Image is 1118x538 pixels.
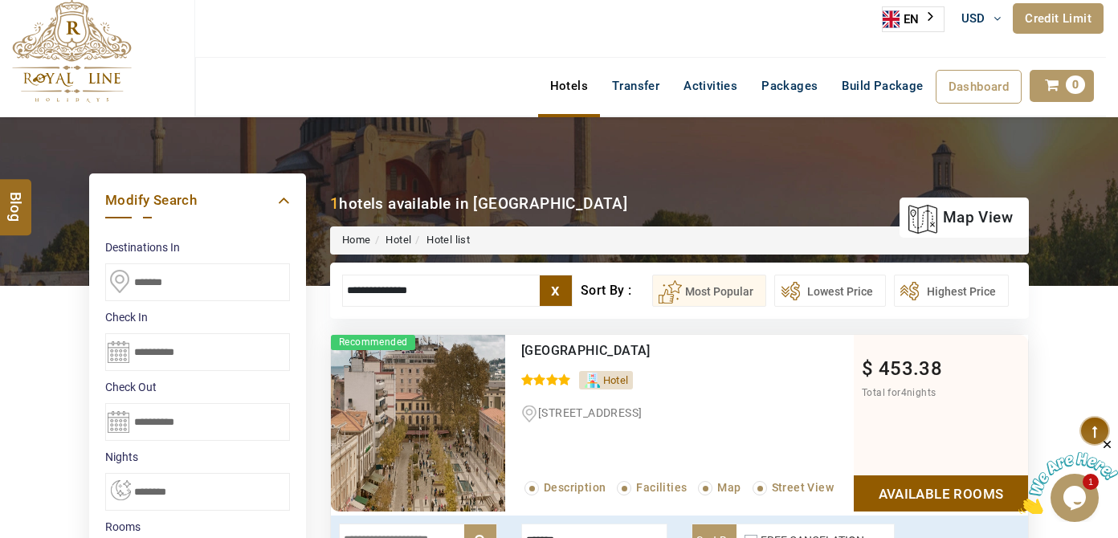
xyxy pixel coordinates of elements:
[342,234,371,246] a: Home
[105,190,290,211] a: Modify Search
[652,275,766,307] button: Most Popular
[330,193,627,214] div: hotels available in [GEOGRAPHIC_DATA]
[521,343,651,358] a: [GEOGRAPHIC_DATA]
[671,70,749,102] a: Activities
[1030,70,1094,102] a: 0
[961,11,985,26] span: USD
[862,387,936,398] span: Total for nights
[772,481,834,494] span: Street View
[105,449,290,465] label: nights
[330,194,339,213] b: 1
[521,343,787,359] div: Usta Park Hotel
[901,387,907,398] span: 4
[105,309,290,325] label: Check In
[538,406,642,419] span: [STREET_ADDRESS]
[600,70,671,102] a: Transfer
[581,275,652,307] div: Sort By :
[774,275,886,307] button: Lowest Price
[105,519,290,535] label: Rooms
[105,379,290,395] label: Check Out
[1066,75,1085,94] span: 0
[540,275,572,306] label: x
[749,70,830,102] a: Packages
[830,70,935,102] a: Build Package
[636,481,687,494] span: Facilities
[882,6,945,32] aside: Language selected: English
[331,335,415,350] span: Recommended
[544,481,606,494] span: Description
[331,335,505,512] img: 3826947ae53ecb0620755f4f0be1220da000f836.jpeg
[879,357,942,380] span: 453.38
[538,70,600,102] a: Hotels
[1018,438,1118,514] iframe: chat widget
[908,200,1013,235] a: map view
[862,357,873,380] span: $
[883,7,944,31] a: EN
[949,79,1010,94] span: Dashboard
[411,233,470,248] li: Hotel list
[1013,3,1104,34] a: Credit Limit
[854,475,1028,512] a: Show Rooms
[603,374,629,386] span: Hotel
[386,234,411,246] a: Hotel
[6,192,27,206] span: Blog
[717,481,741,494] span: Map
[894,275,1009,307] button: Highest Price
[105,239,290,255] label: Destinations In
[882,6,945,32] div: Language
